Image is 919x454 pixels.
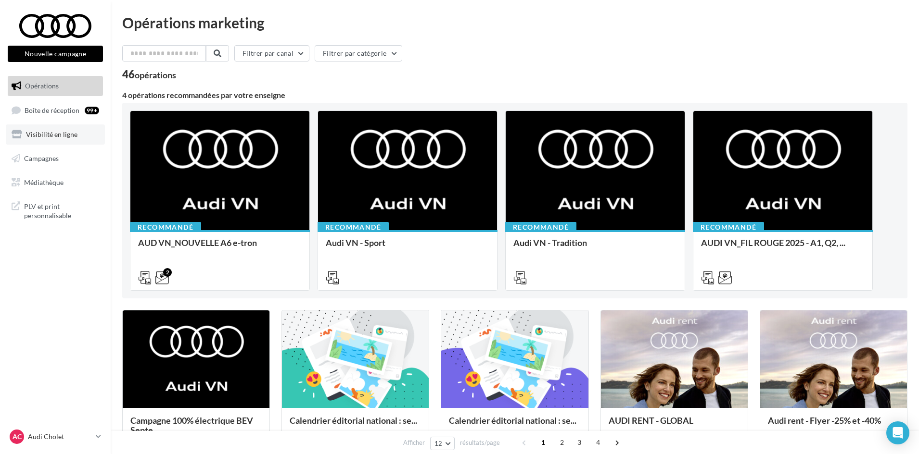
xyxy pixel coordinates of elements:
div: 46 [122,69,176,80]
span: Campagne 100% électrique BEV Septe... [130,415,253,435]
span: 4 [590,435,606,450]
span: AUDI VN_FIL ROUGE 2025 - A1, Q2, ... [701,237,845,248]
span: AUDI RENT - GLOBAL [609,415,693,426]
span: 12 [434,440,443,447]
a: Boîte de réception99+ [6,100,105,121]
button: Filtrer par catégorie [315,45,402,61]
a: Opérations [6,76,105,96]
span: 3 [572,435,587,450]
span: AUD VN_NOUVELLE A6 e-tron [138,237,257,248]
span: 1 [536,435,551,450]
span: Calendrier éditorial national : se... [449,415,576,426]
span: Visibilité en ligne [26,130,77,138]
button: 12 [430,437,455,450]
a: PLV et print personnalisable [6,196,105,224]
span: Audi VN - Tradition [513,237,587,248]
div: 99+ [85,107,99,114]
span: AC [13,432,22,442]
a: Campagnes [6,148,105,169]
button: Filtrer par canal [234,45,309,61]
div: Recommandé [693,222,764,233]
div: Opérations marketing [122,15,907,30]
span: Audi VN - Sport [326,237,385,248]
a: Médiathèque [6,172,105,193]
span: Afficher [403,438,425,447]
a: AC Audi Cholet [8,428,103,446]
div: Recommandé [318,222,389,233]
span: Calendrier éditorial national : se... [290,415,417,426]
span: Opérations [25,82,59,90]
a: Visibilité en ligne [6,124,105,145]
div: 4 opérations recommandées par votre enseigne [122,91,907,99]
span: 2 [554,435,570,450]
div: 2 [163,268,172,277]
button: Nouvelle campagne [8,46,103,62]
div: Recommandé [505,222,576,233]
span: Audi rent - Flyer -25% et -40% [768,415,881,426]
span: PLV et print personnalisable [24,200,99,221]
div: opérations [135,71,176,79]
span: résultats/page [460,438,500,447]
span: Boîte de réception [25,106,79,114]
span: Campagnes [24,154,59,162]
div: Open Intercom Messenger [886,421,909,444]
p: Audi Cholet [28,432,92,442]
div: Recommandé [130,222,201,233]
span: Médiathèque [24,178,64,186]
